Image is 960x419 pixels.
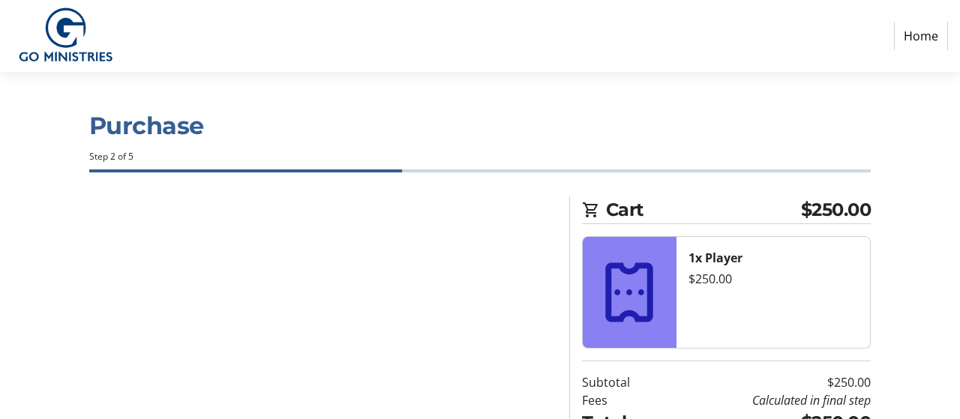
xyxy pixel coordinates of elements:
h1: Purchase [89,108,871,144]
td: Calculated in final step [665,391,871,409]
a: Home [894,22,948,50]
div: Step 2 of 5 [89,150,871,163]
strong: 1x Player [688,250,742,266]
div: $250.00 [688,270,859,288]
td: $250.00 [665,373,871,391]
span: $250.00 [801,196,871,223]
span: Cart [606,196,801,223]
td: Fees [582,391,665,409]
img: GO Ministries, Inc's Logo [12,6,118,66]
td: Subtotal [582,373,665,391]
